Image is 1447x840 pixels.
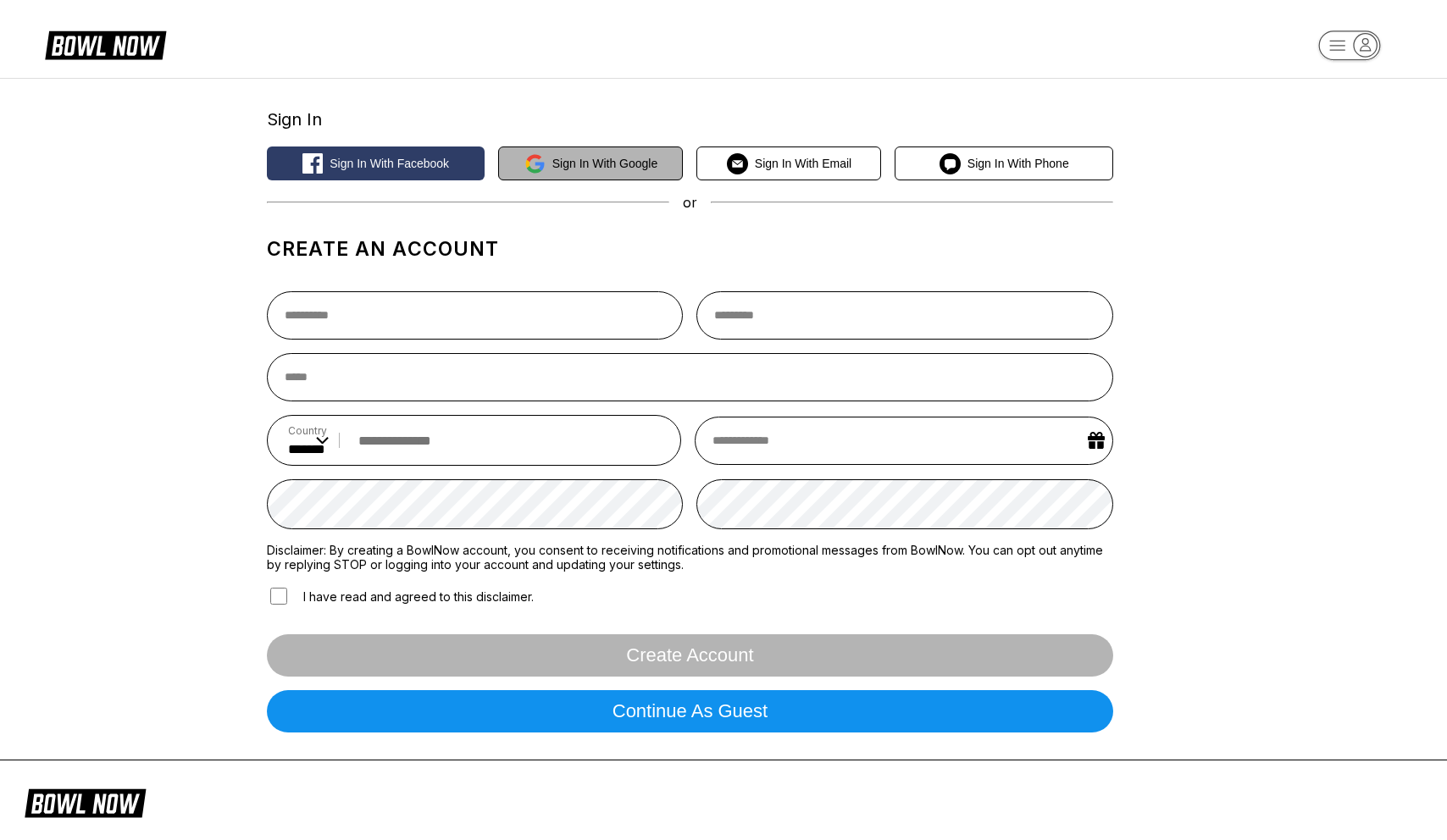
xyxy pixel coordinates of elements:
[755,157,851,170] span: Sign in with Email
[696,146,881,180] button: Sign in with Email
[330,157,449,170] span: Sign in with Facebook
[267,146,485,180] button: Sign in with Facebook
[267,194,1113,211] div: or
[267,237,1113,261] h1: Create an account
[267,109,1113,130] div: Sign In
[267,690,1113,732] button: Continue as guest
[288,424,329,437] label: Country
[270,588,287,605] input: I have read and agreed to this disclaimer.
[267,543,1113,572] label: Disclaimer: By creating a BowlNow account, you consent to receiving notifications and promotional...
[267,585,534,607] label: I have read and agreed to this disclaimer.
[895,146,1113,180] button: Sign in with Phone
[967,157,1069,170] span: Sign in with Phone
